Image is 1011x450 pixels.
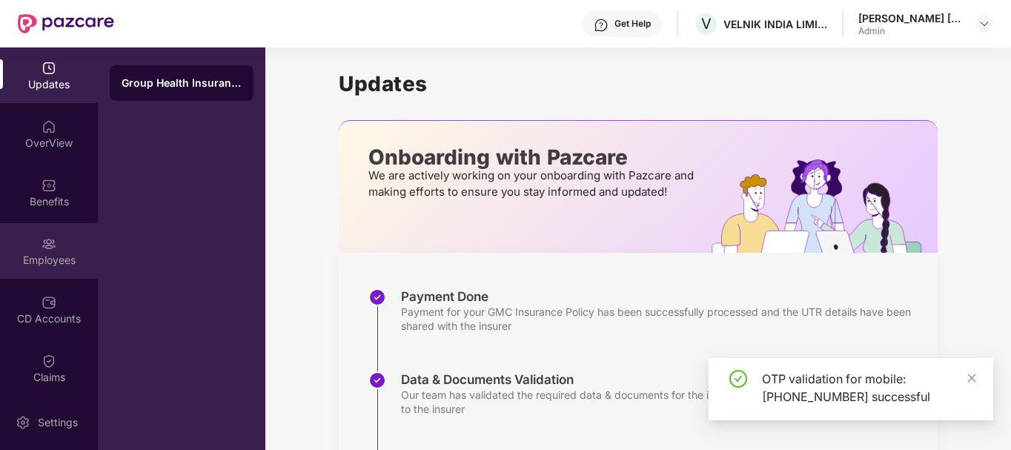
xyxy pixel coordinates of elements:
[368,371,386,389] img: svg+xml;base64,PHN2ZyBpZD0iU3RlcC1Eb25lLTMyeDMyIiB4bWxucz0iaHR0cDovL3d3dy53My5vcmcvMjAwMC9zdmciIH...
[858,25,962,37] div: Admin
[594,18,609,33] img: svg+xml;base64,PHN2ZyBpZD0iSGVscC0zMngzMiIgeG1sbnM9Imh0dHA6Ly93d3cudzMub3JnLzIwMDAvc3ZnIiB3aWR0aD...
[712,159,938,253] img: hrOnboarding
[122,76,242,90] div: Group Health Insurance
[42,236,56,251] img: svg+xml;base64,PHN2ZyBpZD0iRW1wbG95ZWVzIiB4bWxucz0iaHR0cDovL3d3dy53My5vcmcvMjAwMC9zdmciIHdpZHRoPS...
[401,388,923,416] div: Our team has validated the required data & documents for the insurance policy copy and submitted ...
[967,373,977,383] span: close
[614,18,651,30] div: Get Help
[858,11,962,25] div: [PERSON_NAME] [PERSON_NAME]
[42,61,56,76] img: svg+xml;base64,PHN2ZyBpZD0iVXBkYXRlZCIgeG1sbnM9Imh0dHA6Ly93d3cudzMub3JnLzIwMDAvc3ZnIiB3aWR0aD0iMj...
[339,71,938,96] h1: Updates
[701,15,712,33] span: V
[16,415,30,430] img: svg+xml;base64,PHN2ZyBpZD0iU2V0dGluZy0yMHgyMCIgeG1sbnM9Imh0dHA6Ly93d3cudzMub3JnLzIwMDAvc3ZnIiB3aW...
[18,14,114,33] img: New Pazcare Logo
[33,415,82,430] div: Settings
[401,371,923,388] div: Data & Documents Validation
[401,288,923,305] div: Payment Done
[42,295,56,310] img: svg+xml;base64,PHN2ZyBpZD0iQ0RfQWNjb3VudHMiIGRhdGEtbmFtZT0iQ0QgQWNjb3VudHMiIHhtbG5zPSJodHRwOi8vd3...
[762,370,975,406] div: OTP validation for mobile: [PHONE_NUMBER] successful
[42,178,56,193] img: svg+xml;base64,PHN2ZyBpZD0iQmVuZWZpdHMiIHhtbG5zPSJodHRwOi8vd3d3LnczLm9yZy8yMDAwL3N2ZyIgd2lkdGg9Ij...
[368,168,698,200] p: We are actively working on your onboarding with Pazcare and making efforts to ensure you stay inf...
[368,288,386,306] img: svg+xml;base64,PHN2ZyBpZD0iU3RlcC1Eb25lLTMyeDMyIiB4bWxucz0iaHR0cDovL3d3dy53My5vcmcvMjAwMC9zdmciIH...
[42,354,56,368] img: svg+xml;base64,PHN2ZyBpZD0iQ2xhaW0iIHhtbG5zPSJodHRwOi8vd3d3LnczLm9yZy8yMDAwL3N2ZyIgd2lkdGg9IjIwIi...
[368,150,698,164] p: Onboarding with Pazcare
[401,305,923,333] div: Payment for your GMC Insurance Policy has been successfully processed and the UTR details have be...
[978,18,990,30] img: svg+xml;base64,PHN2ZyBpZD0iRHJvcGRvd24tMzJ4MzIiIHhtbG5zPSJodHRwOi8vd3d3LnczLm9yZy8yMDAwL3N2ZyIgd2...
[723,17,827,31] div: VELNIK INDIA LIMITED
[729,370,747,388] span: check-circle
[42,119,56,134] img: svg+xml;base64,PHN2ZyBpZD0iSG9tZSIgeG1sbnM9Imh0dHA6Ly93d3cudzMub3JnLzIwMDAvc3ZnIiB3aWR0aD0iMjAiIG...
